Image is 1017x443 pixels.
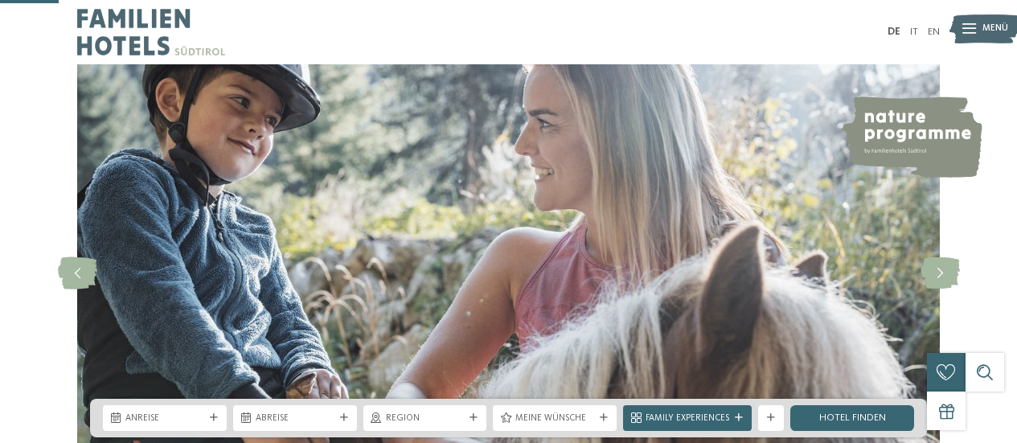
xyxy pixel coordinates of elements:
a: Hotel finden [790,405,914,431]
span: Menü [982,23,1008,35]
a: IT [910,27,918,37]
a: EN [928,27,940,37]
img: nature programme by Familienhotels Südtirol [841,96,982,178]
span: Region [386,412,465,425]
span: Anreise [125,412,204,425]
span: Meine Wünsche [515,412,594,425]
a: DE [888,27,900,37]
span: Family Experiences [646,412,729,425]
span: Abreise [256,412,334,425]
